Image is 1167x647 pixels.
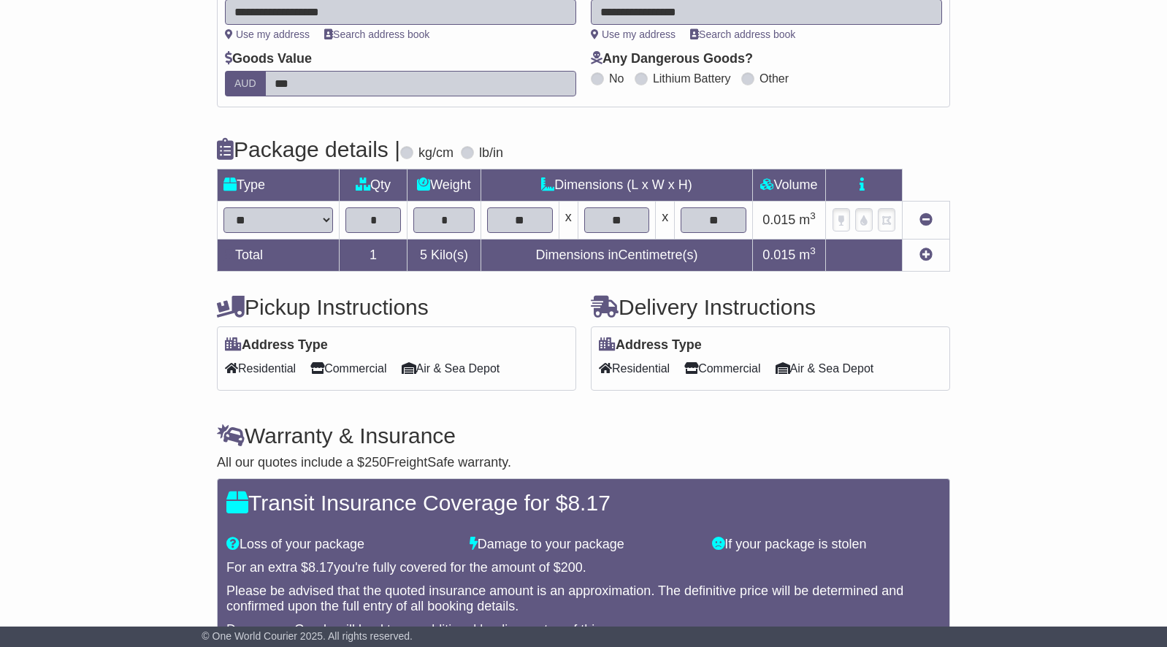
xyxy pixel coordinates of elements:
[799,213,816,227] span: m
[705,537,948,553] div: If your package is stolen
[225,337,328,353] label: Address Type
[481,240,752,272] td: Dimensions in Centimetre(s)
[225,357,296,380] span: Residential
[408,169,481,202] td: Weight
[599,357,670,380] span: Residential
[810,210,816,221] sup: 3
[226,491,941,515] h4: Transit Insurance Coverage for $
[919,213,933,227] a: Remove this item
[226,622,941,638] div: Dangerous Goods will lead to an additional loading on top of this.
[308,560,334,575] span: 8.17
[420,248,427,262] span: 5
[202,630,413,642] span: © One World Courier 2025. All rights reserved.
[684,357,760,380] span: Commercial
[310,357,386,380] span: Commercial
[218,169,340,202] td: Type
[559,202,578,240] td: x
[408,240,481,272] td: Kilo(s)
[402,357,500,380] span: Air & Sea Depot
[609,72,624,85] label: No
[226,583,941,615] div: Please be advised that the quoted insurance amount is an approximation. The definitive price will...
[217,455,950,471] div: All our quotes include a $ FreightSafe warranty.
[752,169,825,202] td: Volume
[653,72,731,85] label: Lithium Battery
[591,295,950,319] h4: Delivery Instructions
[217,295,576,319] h4: Pickup Instructions
[225,71,266,96] label: AUD
[217,424,950,448] h4: Warranty & Insurance
[340,240,408,272] td: 1
[364,455,386,470] span: 250
[599,337,702,353] label: Address Type
[219,537,462,553] div: Loss of your package
[591,28,676,40] a: Use my address
[226,560,941,576] div: For an extra $ you're fully covered for the amount of $ .
[591,51,753,67] label: Any Dangerous Goods?
[810,245,816,256] sup: 3
[225,28,310,40] a: Use my address
[762,213,795,227] span: 0.015
[776,357,874,380] span: Air & Sea Depot
[690,28,795,40] a: Search address book
[479,145,503,161] label: lb/in
[481,169,752,202] td: Dimensions (L x W x H)
[218,240,340,272] td: Total
[418,145,454,161] label: kg/cm
[567,491,610,515] span: 8.17
[919,248,933,262] a: Add new item
[762,248,795,262] span: 0.015
[462,537,705,553] div: Damage to your package
[217,137,400,161] h4: Package details |
[799,248,816,262] span: m
[759,72,789,85] label: Other
[340,169,408,202] td: Qty
[561,560,583,575] span: 200
[225,51,312,67] label: Goods Value
[324,28,429,40] a: Search address book
[656,202,675,240] td: x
